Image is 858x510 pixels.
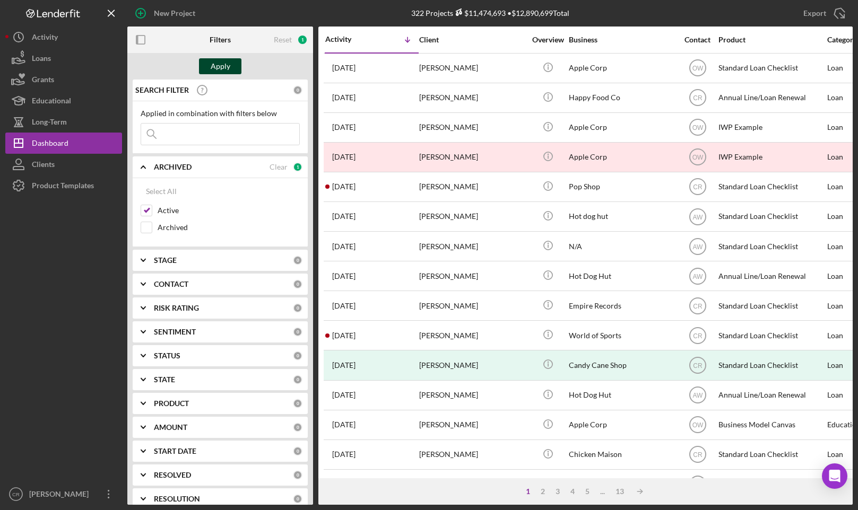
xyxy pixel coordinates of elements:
div: Product Templates [32,175,94,199]
b: CONTACT [154,280,188,288]
div: Standard Loan Checklist [718,232,825,260]
div: $11,474,693 [453,8,506,17]
div: Annual Line/Loan Renewal [718,381,825,409]
div: Grants [32,69,54,93]
div: [PERSON_NAME] [419,143,525,171]
div: World of Sports [569,321,675,349]
div: Long-Term [32,111,67,135]
text: AW [692,243,703,250]
text: CR [693,183,703,191]
div: Business Model Canvas [718,411,825,439]
div: Select All [146,181,177,202]
a: Educational [5,90,122,111]
text: CR [693,451,703,459]
div: Product [718,36,825,44]
time: 2025-09-05 22:12 [332,212,356,221]
div: [PERSON_NAME] [419,262,525,290]
div: Apple Corp [569,411,675,439]
b: START DATE [154,447,196,455]
text: OW [692,154,703,161]
label: Active [158,205,300,216]
b: STATE [154,375,175,384]
button: New Project [127,3,206,24]
div: Standard Loan Checklist [718,351,825,379]
div: Educational [32,90,71,114]
div: 0 [293,351,302,360]
time: 2025-10-01 19:39 [332,93,356,102]
div: [PERSON_NAME] [419,54,525,82]
text: AW [692,272,703,280]
b: RISK RATING [154,304,199,312]
div: 0 [293,446,302,456]
b: RESOLUTION [154,495,200,503]
div: Happy Food Co [569,84,675,112]
div: 0 [293,303,302,313]
div: Reset [274,36,292,44]
div: Business [569,36,675,44]
div: 1 [521,487,535,496]
div: [PERSON_NAME] [419,411,525,439]
b: Filters [210,36,231,44]
text: OW [692,124,703,131]
time: 2025-09-18 18:29 [332,123,356,131]
a: Clients [5,154,122,175]
div: Standard Loan Checklist [718,321,825,349]
div: Activity [325,35,372,43]
div: Hot dog hut [569,203,675,231]
text: CR [12,491,20,497]
b: STAGE [154,256,177,265]
button: Loans [5,48,122,69]
div: 0 [293,279,302,289]
a: Dashboard [5,133,122,154]
div: 13 [610,487,629,496]
div: ... [595,487,610,496]
time: 2025-08-15 17:01 [332,331,356,340]
div: 5 [580,487,595,496]
div: [PERSON_NAME] [419,84,525,112]
div: Overview [528,36,568,44]
div: IWP Example [718,113,825,142]
div: Annual Line/Loan Renewal [718,84,825,112]
b: SENTIMENT [154,328,196,336]
div: [PERSON_NAME] [419,351,525,379]
div: Chicken Maison [569,441,675,469]
div: [PERSON_NAME] [419,441,525,469]
button: Grants [5,69,122,90]
text: CR [693,94,703,102]
button: Select All [141,181,182,202]
div: Standard Loan Checklist [718,54,825,82]
time: 2025-08-28 22:09 [332,272,356,280]
div: 2 [535,487,550,496]
div: Applied in combination with filters below [141,109,300,118]
div: [PERSON_NAME] [419,321,525,349]
div: Activity [32,27,58,50]
text: AW [692,213,703,221]
div: [PERSON_NAME] [419,203,525,231]
div: 0 [293,85,302,95]
text: CR [693,332,703,339]
div: Pop Shop [569,173,675,201]
b: SEARCH FILTER [135,86,189,94]
text: CR [693,362,703,370]
b: PRODUCT [154,399,189,408]
div: Hot Dog Hut [569,262,675,290]
div: [PERSON_NAME] [419,381,525,409]
a: Product Templates [5,175,122,196]
div: Apple Corp [569,54,675,82]
div: 0 [293,375,302,384]
div: N/A [569,232,675,260]
div: 3 [550,487,565,496]
div: 0 [293,423,302,432]
text: AW [692,392,703,399]
text: CR [693,302,703,310]
div: Apple Corp [569,143,675,171]
div: [PERSON_NAME] [27,483,96,507]
b: ARCHIVED [154,163,192,171]
button: Long-Term [5,111,122,133]
div: [PERSON_NAME] [419,232,525,260]
b: AMOUNT [154,423,187,432]
div: [PERSON_NAME] [419,173,525,201]
div: [PERSON_NAME] [419,292,525,320]
time: 2025-07-25 16:47 [332,450,356,459]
